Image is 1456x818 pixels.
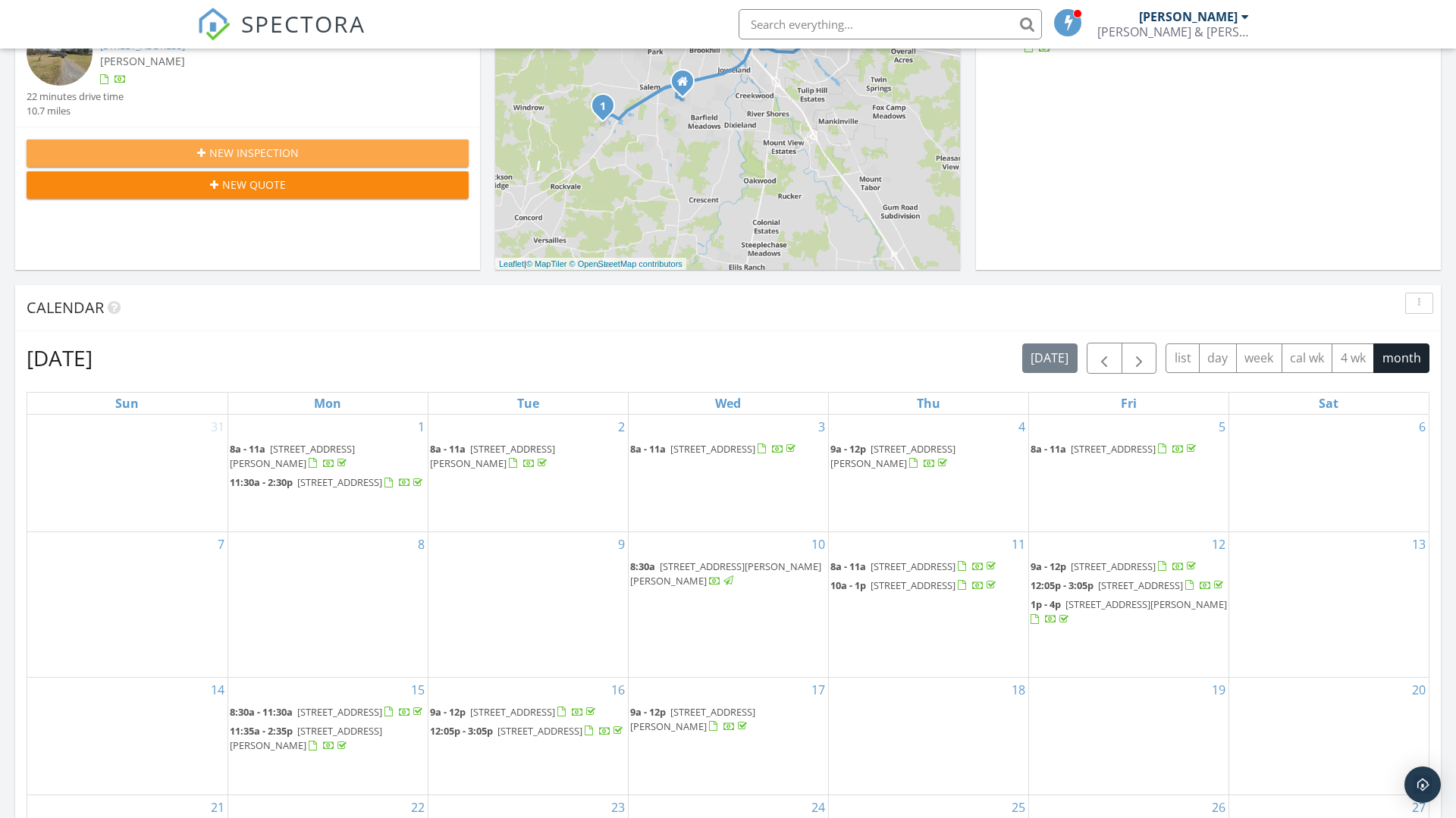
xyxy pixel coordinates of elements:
button: 4 wk [1332,343,1374,373]
a: 12:05p - 3:05p [STREET_ADDRESS] [430,724,626,738]
i: 1 [600,102,606,112]
span: [STREET_ADDRESS][PERSON_NAME] [430,442,555,470]
span: 11:30a - 2:30p [230,475,293,489]
td: Go to September 12, 2025 [1028,531,1228,677]
a: 9a - 12p [STREET_ADDRESS][PERSON_NAME] [630,704,827,736]
span: SPECTORA [241,8,366,39]
span: New Inspection [209,145,299,161]
button: month [1373,343,1429,373]
td: Go to September 14, 2025 [27,677,227,794]
span: [STREET_ADDRESS] [871,559,955,573]
a: Go to September 13, 2025 [1409,532,1429,556]
a: Go to August 31, 2025 [208,415,227,439]
a: 8a - 11a [STREET_ADDRESS][PERSON_NAME] [430,442,555,470]
a: [STREET_ADDRESS] [100,39,185,52]
a: 1p - 4p [STREET_ADDRESS][PERSON_NAME] [1031,596,1227,628]
div: 6227 Gladstone Ln, Rockvale, TN 37153 [603,105,612,114]
h2: [DATE] [27,343,93,373]
a: Monday [311,393,344,414]
td: Go to September 5, 2025 [1028,415,1228,531]
a: 8:30a - 11:30a [STREET_ADDRESS] [230,705,425,719]
div: [PERSON_NAME] [1139,9,1238,24]
div: 3320 Geneva Dr., Murfreesboro TN 37128 [682,81,692,90]
span: 1p - 4p [1031,597,1061,611]
td: Go to September 2, 2025 [428,415,628,531]
a: 1p - 4p [STREET_ADDRESS][PERSON_NAME] [1031,597,1227,625]
a: Go to September 3, 2025 [815,415,828,439]
span: 8a - 11a [630,442,666,456]
a: Go to September 18, 2025 [1009,678,1028,702]
a: Go to September 6, 2025 [1416,415,1429,439]
td: Go to September 13, 2025 [1228,531,1429,677]
a: Go to September 11, 2025 [1009,532,1028,556]
span: 9a - 12p [1031,559,1066,573]
span: 9a - 12p [430,705,466,719]
td: Go to September 7, 2025 [27,531,227,677]
a: SPECTORA [197,20,366,52]
span: Calendar [27,297,104,318]
a: Go to September 16, 2025 [608,678,628,702]
a: Go to September 14, 2025 [208,678,227,702]
span: [STREET_ADDRESS][PERSON_NAME] [230,442,355,470]
td: Go to September 9, 2025 [428,531,628,677]
a: 9a - 12p [STREET_ADDRESS] [1031,559,1199,573]
a: 12:05p - 3:05p [STREET_ADDRESS] [1031,578,1226,592]
a: 12:05p - 3:05p [STREET_ADDRESS] [1031,577,1227,595]
span: 12:05p - 3:05p [430,724,493,738]
a: Go to September 4, 2025 [1015,415,1028,439]
button: day [1199,343,1237,373]
span: [STREET_ADDRESS] [871,578,955,592]
td: Go to September 10, 2025 [628,531,828,677]
span: [STREET_ADDRESS][PERSON_NAME] [230,724,382,752]
button: Previous month [1087,343,1122,374]
span: [STREET_ADDRESS][PERSON_NAME] [830,442,955,470]
img: The Best Home Inspection Software - Spectora [197,8,231,41]
div: | [495,258,686,271]
span: 8a - 11a [1031,442,1066,456]
button: cal wk [1282,343,1333,373]
span: 8a - 11a [430,442,466,456]
a: Go to September 9, 2025 [615,532,628,556]
a: 10:45 am [STREET_ADDRESS] [PERSON_NAME] 22 minutes drive time 10.7 miles [27,20,469,119]
td: Go to September 15, 2025 [227,677,428,794]
a: Wednesday [712,393,744,414]
a: Leaflet [499,259,524,268]
span: 11:35a - 2:35p [230,724,293,738]
span: [STREET_ADDRESS] [497,724,582,738]
button: Next month [1122,343,1157,374]
a: 8a - 11a [STREET_ADDRESS] [830,558,1027,576]
a: 8a - 11a [STREET_ADDRESS][PERSON_NAME] [230,442,355,470]
div: Smith & Smith Home Inspections [1097,24,1249,39]
div: 22 minutes drive time [27,89,124,104]
button: [DATE] [1022,343,1078,373]
a: 8:30a - 11:30a [STREET_ADDRESS] [230,704,426,722]
td: Go to August 31, 2025 [27,415,227,531]
a: 8a - 11a [STREET_ADDRESS] [630,442,799,456]
td: Go to September 16, 2025 [428,677,628,794]
span: [STREET_ADDRESS] [470,705,555,719]
a: 8a - 11a [STREET_ADDRESS][PERSON_NAME] [230,440,426,473]
a: 9a - 12p [STREET_ADDRESS] [1031,558,1227,576]
a: 9a - 12p [STREET_ADDRESS] [430,705,598,719]
img: streetview [27,20,93,86]
div: 10.7 miles [27,104,124,118]
span: [STREET_ADDRESS][PERSON_NAME] [630,705,755,733]
a: 10a - 1p [STREET_ADDRESS] [830,578,999,592]
a: Go to September 2, 2025 [615,415,628,439]
td: Go to September 3, 2025 [628,415,828,531]
span: [STREET_ADDRESS] [670,442,755,456]
a: Thursday [914,393,943,414]
a: Friday [1118,393,1140,414]
td: Go to September 20, 2025 [1228,677,1429,794]
a: 9a - 12p [STREET_ADDRESS][PERSON_NAME] [830,442,955,470]
a: 11:35a - 2:35p [STREET_ADDRESS][PERSON_NAME] [230,722,426,755]
a: Go to September 1, 2025 [415,415,428,439]
td: Go to September 17, 2025 [628,677,828,794]
td: Go to September 19, 2025 [1028,677,1228,794]
a: Go to September 10, 2025 [808,532,828,556]
td: Go to September 4, 2025 [828,415,1028,531]
a: 8a - 11a [STREET_ADDRESS] [630,440,827,459]
a: 11:30a - 2:30p [STREET_ADDRESS] [230,474,426,492]
a: 8a - 11a [STREET_ADDRESS] [1031,440,1227,459]
a: Go to September 8, 2025 [415,532,428,556]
